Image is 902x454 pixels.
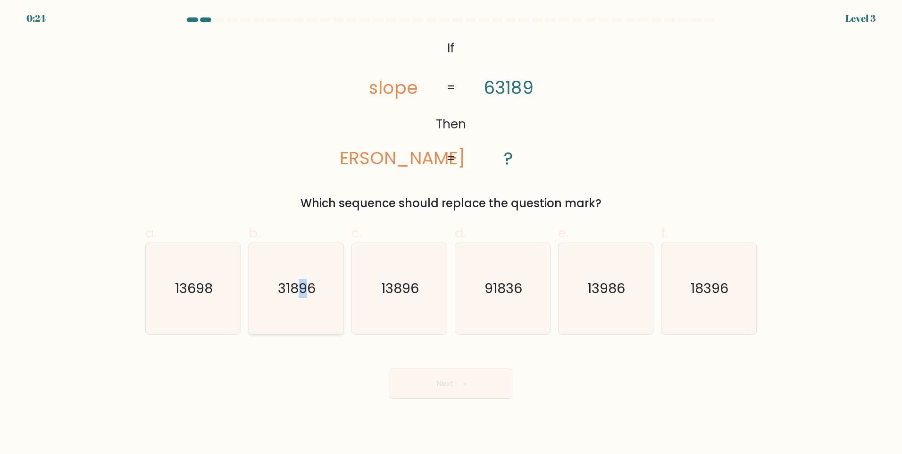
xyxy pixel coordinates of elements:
[390,369,512,399] button: Next
[484,279,522,298] text: 91836
[446,79,456,97] tspan: =
[322,146,465,171] tspan: [PERSON_NAME]
[369,76,418,100] tspan: slope
[175,279,213,298] text: 13698
[351,224,362,242] span: c.
[151,195,751,212] div: Which sequence should replace the question mark?
[249,224,260,242] span: b.
[446,150,456,168] tspan: =
[588,279,626,298] text: 13986
[278,279,316,298] text: 31896
[504,146,513,171] tspan: ?
[455,224,466,242] span: d.
[661,224,668,242] span: f.
[145,224,157,242] span: a.
[382,279,419,298] text: 13896
[436,115,466,133] tspan: Then
[447,39,454,57] tspan: If
[845,11,876,25] div: Level 3
[558,224,568,242] span: e.
[26,11,46,25] div: 0:24
[341,36,561,172] svg: @import url('[URL][DOMAIN_NAME]);
[691,279,729,298] text: 18396
[484,76,534,100] tspan: 63189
